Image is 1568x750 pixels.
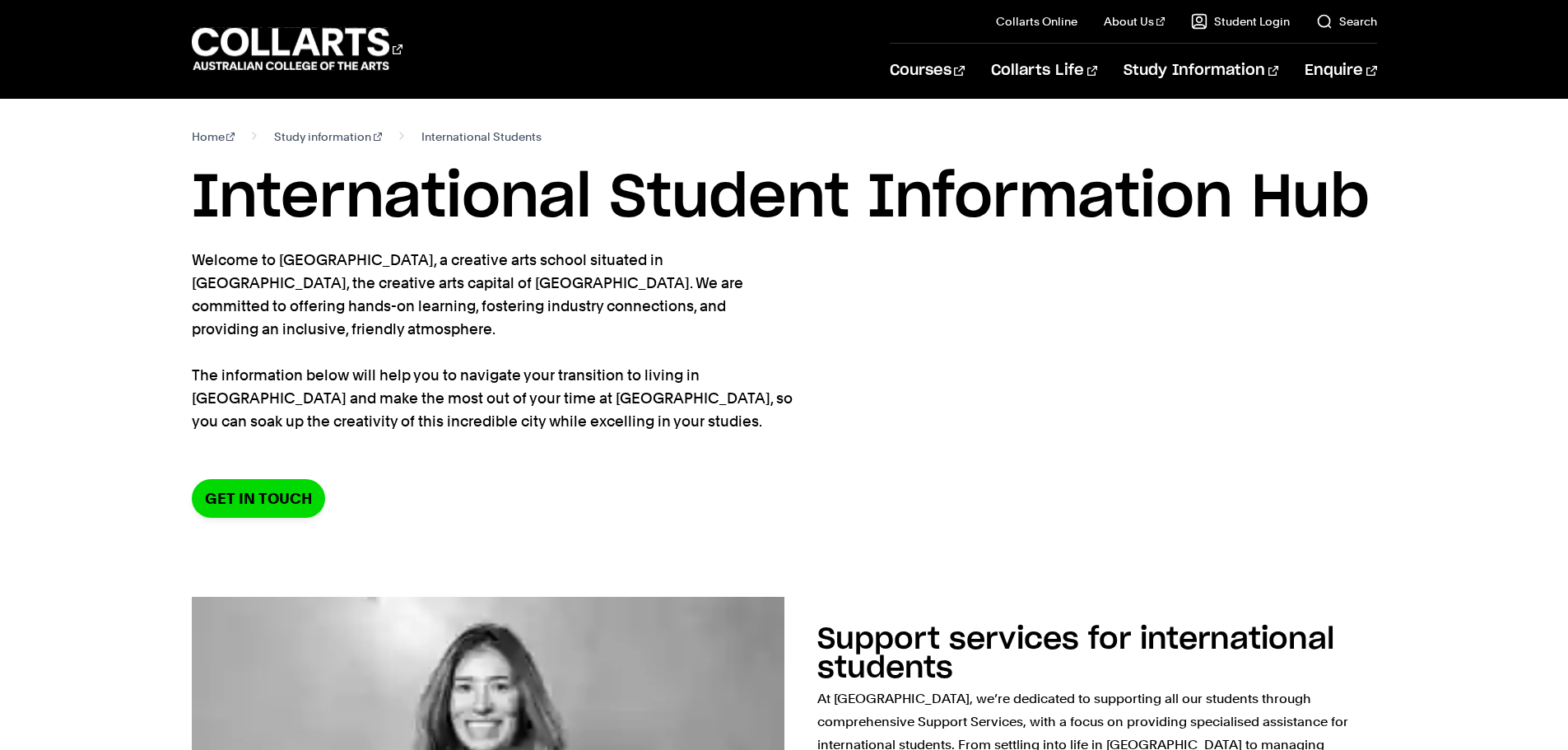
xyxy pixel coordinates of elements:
h2: Support services for international students [817,625,1334,683]
a: Study Information [1124,44,1278,98]
a: Home [192,125,235,148]
a: Student Login [1191,13,1290,30]
div: Go to homepage [192,26,402,72]
a: Study information [274,125,382,148]
a: About Us [1104,13,1165,30]
h1: International Student Information Hub [192,161,1377,235]
a: Collarts Online [996,13,1077,30]
a: Collarts Life [991,44,1097,98]
span: International Students [421,125,542,148]
a: Courses [890,44,965,98]
p: Welcome to [GEOGRAPHIC_DATA], a creative arts school situated in [GEOGRAPHIC_DATA], the creative ... [192,249,793,433]
a: Search [1316,13,1377,30]
a: Enquire [1305,44,1376,98]
a: Get in Touch [192,479,325,518]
